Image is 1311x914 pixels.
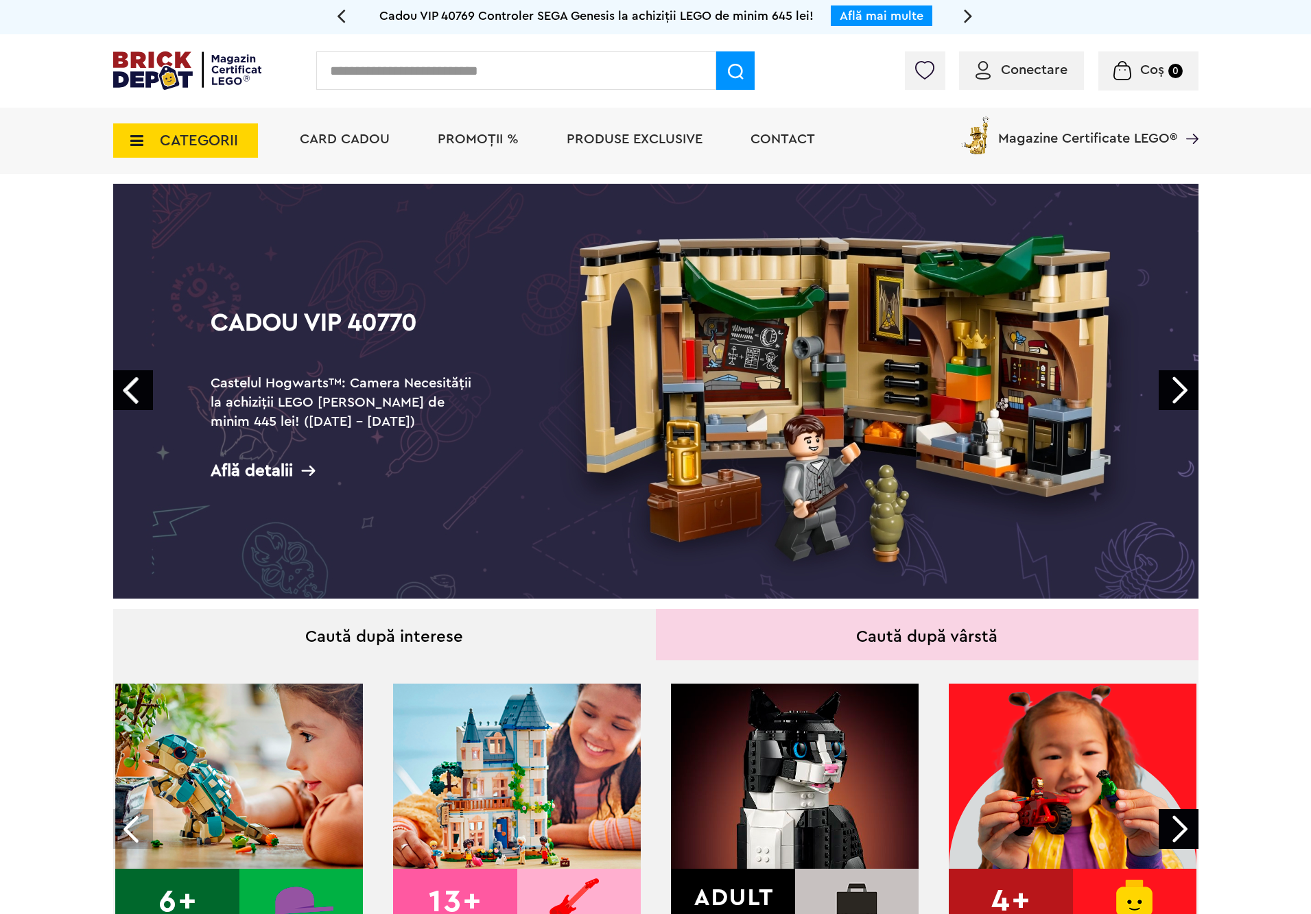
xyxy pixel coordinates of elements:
[160,133,238,148] span: CATEGORII
[379,10,814,22] span: Cadou VIP 40769 Controler SEGA Genesis la achiziții LEGO de minim 645 lei!
[840,10,923,22] a: Află mai multe
[300,132,390,146] a: Card Cadou
[211,311,485,360] h1: Cadou VIP 40770
[438,132,519,146] a: PROMOȚII %
[113,370,153,410] a: Prev
[1001,63,1067,77] span: Conectare
[1159,370,1198,410] a: Next
[113,184,1198,599] a: Cadou VIP 40770Castelul Hogwarts™: Camera Necesității la achiziții LEGO [PERSON_NAME] de minim 44...
[656,609,1198,660] div: Caută după vârstă
[567,132,702,146] a: Produse exclusive
[1168,64,1183,78] small: 0
[976,63,1067,77] a: Conectare
[113,609,656,660] div: Caută după interese
[1140,63,1164,77] span: Coș
[211,374,485,431] h2: Castelul Hogwarts™: Camera Necesității la achiziții LEGO [PERSON_NAME] de minim 445 lei! ([DATE] ...
[998,114,1177,145] span: Magazine Certificate LEGO®
[751,132,815,146] a: Contact
[211,462,485,479] div: Află detalii
[1177,114,1198,128] a: Magazine Certificate LEGO®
